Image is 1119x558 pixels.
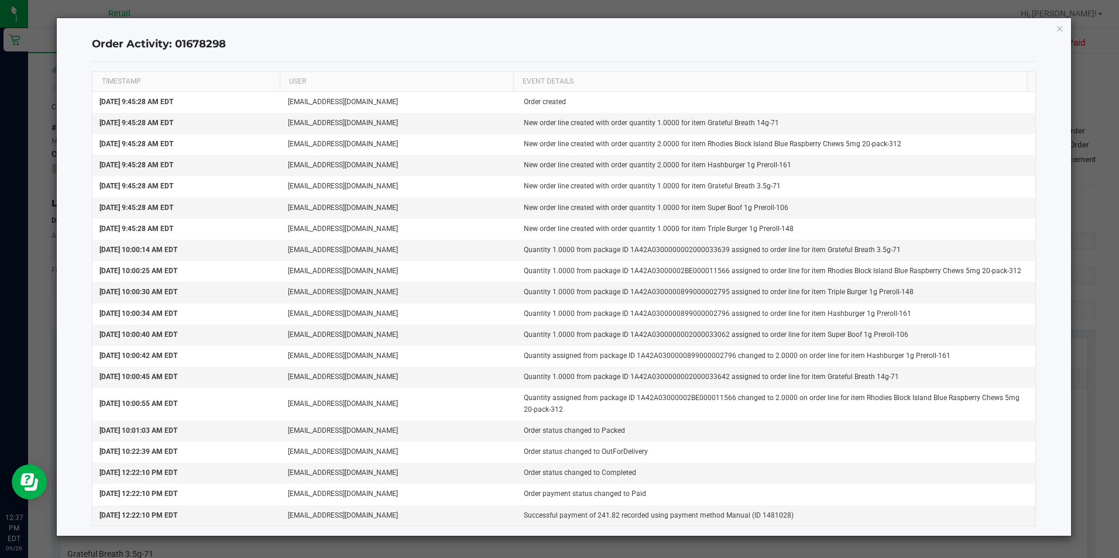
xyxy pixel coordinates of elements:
[99,447,177,456] span: [DATE] 10:22:39 AM EDT
[99,246,177,254] span: [DATE] 10:00:14 AM EDT
[99,426,177,435] span: [DATE] 10:01:03 AM EDT
[281,388,517,420] td: [EMAIL_ADDRESS][DOMAIN_NAME]
[517,176,1035,197] td: New order line created with order quantity 1.0000 for item Grateful Breath 3.5g-71
[281,304,517,325] td: [EMAIL_ADDRESS][DOMAIN_NAME]
[99,309,177,318] span: [DATE] 10:00:34 AM EDT
[99,330,177,339] span: [DATE] 10:00:40 AM EDT
[517,261,1035,282] td: Quantity 1.0000 from package ID 1A42A03000002BE000011566 assigned to order line for item Rhodies ...
[513,72,1027,92] th: EVENT DETAILS
[517,484,1035,505] td: Order payment status changed to Paid
[99,511,177,519] span: [DATE] 12:22:10 PM EDT
[281,442,517,463] td: [EMAIL_ADDRESS][DOMAIN_NAME]
[517,240,1035,261] td: Quantity 1.0000 from package ID 1A42A0300000002000033639 assigned to order line for item Grateful...
[517,198,1035,219] td: New order line created with order quantity 1.0000 for item Super Boof 1g Preroll-106
[92,37,1035,52] h4: Order Activity: 01678298
[517,219,1035,240] td: New order line created with order quantity 1.0000 for item Triple Burger 1g Preroll-148
[99,490,177,498] span: [DATE] 12:22:10 PM EDT
[517,463,1035,484] td: Order status changed to Completed
[281,219,517,240] td: [EMAIL_ADDRESS][DOMAIN_NAME]
[281,505,517,526] td: [EMAIL_ADDRESS][DOMAIN_NAME]
[281,346,517,367] td: [EMAIL_ADDRESS][DOMAIN_NAME]
[99,352,177,360] span: [DATE] 10:00:42 AM EDT
[281,240,517,261] td: [EMAIL_ADDRESS][DOMAIN_NAME]
[99,288,177,296] span: [DATE] 10:00:30 AM EDT
[281,261,517,282] td: [EMAIL_ADDRESS][DOMAIN_NAME]
[92,72,279,92] th: TIMESTAMP
[517,155,1035,176] td: New order line created with order quantity 2.0000 for item Hashburger 1g Preroll-161
[281,463,517,484] td: [EMAIL_ADDRESS][DOMAIN_NAME]
[281,367,517,388] td: [EMAIL_ADDRESS][DOMAIN_NAME]
[281,176,517,197] td: [EMAIL_ADDRESS][DOMAIN_NAME]
[281,113,517,134] td: [EMAIL_ADDRESS][DOMAIN_NAME]
[99,204,173,212] span: [DATE] 9:45:28 AM EDT
[517,388,1035,420] td: Quantity assigned from package ID 1A42A03000002BE000011566 changed to 2.0000 on order line for it...
[517,282,1035,303] td: Quantity 1.0000 from package ID 1A42A0300000899000002795 assigned to order line for item Triple B...
[99,161,173,169] span: [DATE] 9:45:28 AM EDT
[99,182,173,190] span: [DATE] 9:45:28 AM EDT
[99,399,177,408] span: [DATE] 10:00:55 AM EDT
[517,325,1035,346] td: Quantity 1.0000 from package ID 1A42A0300000002000033062 assigned to order line for item Super Bo...
[517,367,1035,388] td: Quantity 1.0000 from package ID 1A42A0300000002000033642 assigned to order line for item Grateful...
[281,155,517,176] td: [EMAIL_ADDRESS][DOMAIN_NAME]
[12,464,47,500] iframe: Resource center
[280,72,513,92] th: USER
[99,267,177,275] span: [DATE] 10:00:25 AM EDT
[517,505,1035,526] td: Successful payment of 241.82 recorded using payment method Manual (ID 1481028)
[517,113,1035,134] td: New order line created with order quantity 1.0000 for item Grateful Breath 14g-71
[281,421,517,442] td: [EMAIL_ADDRESS][DOMAIN_NAME]
[99,225,173,233] span: [DATE] 9:45:28 AM EDT
[281,198,517,219] td: [EMAIL_ADDRESS][DOMAIN_NAME]
[517,346,1035,367] td: Quantity assigned from package ID 1A42A0300000899000002796 changed to 2.0000 on order line for it...
[99,469,177,477] span: [DATE] 12:22:10 PM EDT
[281,484,517,505] td: [EMAIL_ADDRESS][DOMAIN_NAME]
[517,442,1035,463] td: Order status changed to OutForDelivery
[517,134,1035,155] td: New order line created with order quantity 2.0000 for item Rhodies Block Island Blue Raspberry Ch...
[99,119,173,127] span: [DATE] 9:45:28 AM EDT
[517,304,1035,325] td: Quantity 1.0000 from package ID 1A42A0300000899000002796 assigned to order line for item Hashburg...
[281,134,517,155] td: [EMAIL_ADDRESS][DOMAIN_NAME]
[281,282,517,303] td: [EMAIL_ADDRESS][DOMAIN_NAME]
[99,373,177,381] span: [DATE] 10:00:45 AM EDT
[281,325,517,346] td: [EMAIL_ADDRESS][DOMAIN_NAME]
[99,98,173,106] span: [DATE] 9:45:28 AM EDT
[281,92,517,113] td: [EMAIL_ADDRESS][DOMAIN_NAME]
[517,421,1035,442] td: Order status changed to Packed
[99,140,173,148] span: [DATE] 9:45:28 AM EDT
[517,92,1035,113] td: Order created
